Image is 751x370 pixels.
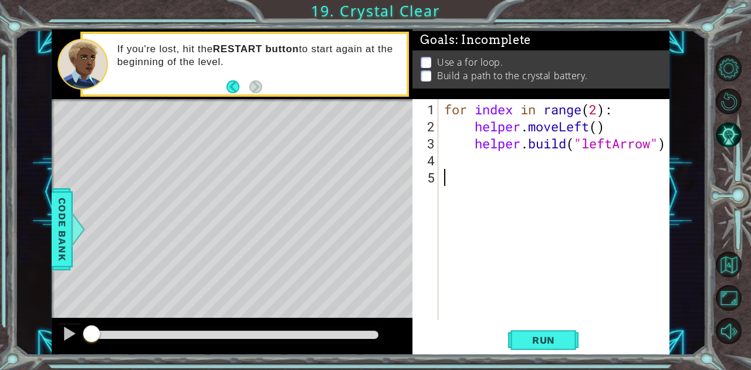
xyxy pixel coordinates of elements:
span: Code Bank [53,193,72,264]
button: Level Options [716,55,742,81]
p: If you're lost, hit the to start again at the beginning of the level. [117,43,399,69]
p: Build a path to the crystal battery. [437,69,588,82]
div: 2 [415,118,438,135]
button: Restart Level [716,89,742,114]
button: Mute [716,318,742,344]
a: Back to Map [717,248,751,281]
strong: RESTART button [213,43,299,55]
button: AI Hint [716,122,742,148]
button: Next [249,80,262,93]
span: : Incomplete [455,33,531,47]
button: Ctrl + P: Pause [57,323,81,347]
div: 4 [415,152,438,169]
div: 3 [415,135,438,152]
button: Back [226,80,249,93]
p: Use a for loop. [437,56,503,69]
button: Back to Map [716,252,742,277]
button: Shift+Enter: Run current code. [508,327,579,353]
div: 5 [415,169,438,186]
button: Maximize Browser [716,285,742,311]
span: Goals [420,33,531,47]
div: 1 [415,101,438,118]
span: Run [520,334,567,346]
